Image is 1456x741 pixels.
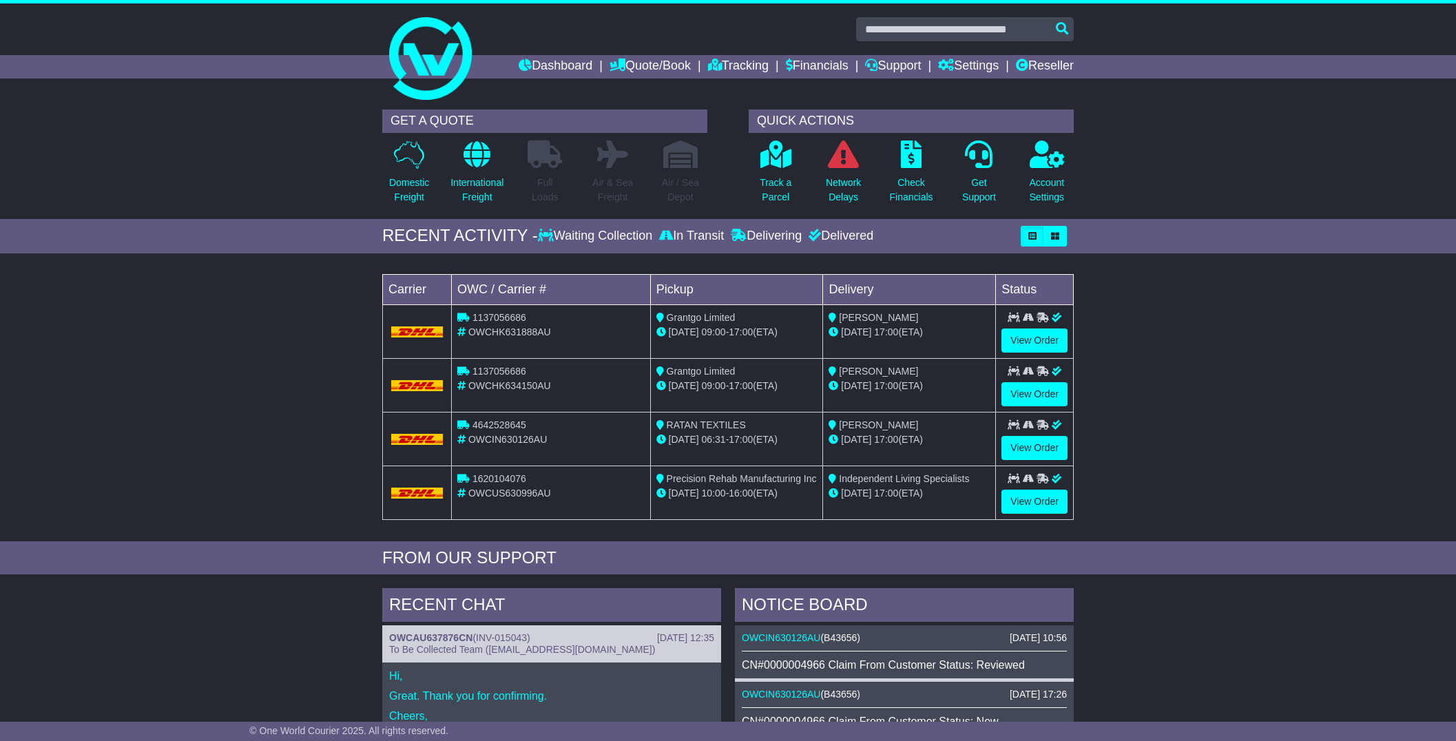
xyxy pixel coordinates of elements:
[667,366,736,377] span: Grantgo Limited
[389,176,429,205] p: Domestic Freight
[389,632,714,644] div: ( )
[656,379,818,393] div: - (ETA)
[391,488,443,499] img: DHL.png
[656,229,727,244] div: In Transit
[841,326,871,337] span: [DATE]
[391,326,443,337] img: DHL.png
[472,419,526,430] span: 4642528645
[528,176,562,205] p: Full Loads
[667,419,746,430] span: RATAN TEXTILES
[1016,55,1074,79] a: Reseller
[519,55,592,79] a: Dashboard
[382,226,538,246] div: RECENT ACTIVITY -
[389,669,714,682] p: Hi,
[472,312,526,323] span: 1137056686
[729,380,753,391] span: 17:00
[468,434,547,445] span: OWCIN630126AU
[476,632,527,643] span: INV-015043
[749,109,1074,133] div: QUICK ACTIONS
[702,380,726,391] span: 09:00
[667,473,817,484] span: Precision Rehab Manufacturing Inc
[874,434,898,445] span: 17:00
[702,434,726,445] span: 06:31
[839,366,918,377] span: [PERSON_NAME]
[961,140,997,212] a: GetSupport
[874,380,898,391] span: 17:00
[389,644,655,655] span: To Be Collected Team ([EMAIL_ADDRESS][DOMAIN_NAME])
[1001,490,1068,514] a: View Order
[841,488,871,499] span: [DATE]
[1010,632,1067,644] div: [DATE] 10:56
[825,140,862,212] a: NetworkDelays
[729,326,753,337] span: 17:00
[389,689,714,702] p: Great. Thank you for confirming.
[890,176,933,205] p: Check Financials
[391,434,443,445] img: DHL.png
[826,176,861,205] p: Network Delays
[829,486,990,501] div: (ETA)
[874,326,898,337] span: 17:00
[742,632,820,643] a: OWCIN630126AU
[472,366,526,377] span: 1137056686
[1030,176,1065,205] p: Account Settings
[389,709,714,722] p: Cheers,
[450,176,503,205] p: International Freight
[742,715,1067,728] div: CN#0000004966 Claim From Customer Status: New
[472,473,526,484] span: 1620104076
[823,274,996,304] td: Delivery
[383,274,452,304] td: Carrier
[702,326,726,337] span: 09:00
[382,109,707,133] div: GET A QUOTE
[996,274,1074,304] td: Status
[1001,436,1068,460] a: View Order
[805,229,873,244] div: Delivered
[889,140,934,212] a: CheckFinancials
[824,632,857,643] span: B43656
[829,379,990,393] div: (ETA)
[662,176,699,205] p: Air / Sea Depot
[468,488,551,499] span: OWCUS630996AU
[729,488,753,499] span: 16:00
[727,229,805,244] div: Delivering
[874,488,898,499] span: 17:00
[735,588,1074,625] div: NOTICE BOARD
[669,326,699,337] span: [DATE]
[786,55,849,79] a: Financials
[829,325,990,340] div: (ETA)
[824,689,857,700] span: B43656
[382,548,1074,568] div: FROM OUR SUPPORT
[702,488,726,499] span: 10:00
[667,312,736,323] span: Grantgo Limited
[610,55,691,79] a: Quote/Book
[742,689,1067,700] div: ( )
[938,55,999,79] a: Settings
[538,229,656,244] div: Waiting Collection
[729,434,753,445] span: 17:00
[249,725,448,736] span: © One World Courier 2025. All rights reserved.
[669,434,699,445] span: [DATE]
[468,326,551,337] span: OWCHK631888AU
[391,380,443,391] img: DHL.png
[962,176,996,205] p: Get Support
[839,312,918,323] span: [PERSON_NAME]
[382,588,721,625] div: RECENT CHAT
[669,380,699,391] span: [DATE]
[839,473,969,484] span: Independent Living Specialists
[592,176,633,205] p: Air & Sea Freight
[708,55,769,79] a: Tracking
[759,140,792,212] a: Track aParcel
[650,274,823,304] td: Pickup
[452,274,651,304] td: OWC / Carrier #
[450,140,504,212] a: InternationalFreight
[1001,328,1068,353] a: View Order
[841,434,871,445] span: [DATE]
[742,658,1067,671] div: CN#0000004966 Claim From Customer Status: Reviewed
[1010,689,1067,700] div: [DATE] 17:26
[669,488,699,499] span: [DATE]
[829,432,990,447] div: (ETA)
[742,689,820,700] a: OWCIN630126AU
[388,140,430,212] a: DomesticFreight
[389,632,472,643] a: OWCAU637876CN
[865,55,921,79] a: Support
[760,176,791,205] p: Track a Parcel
